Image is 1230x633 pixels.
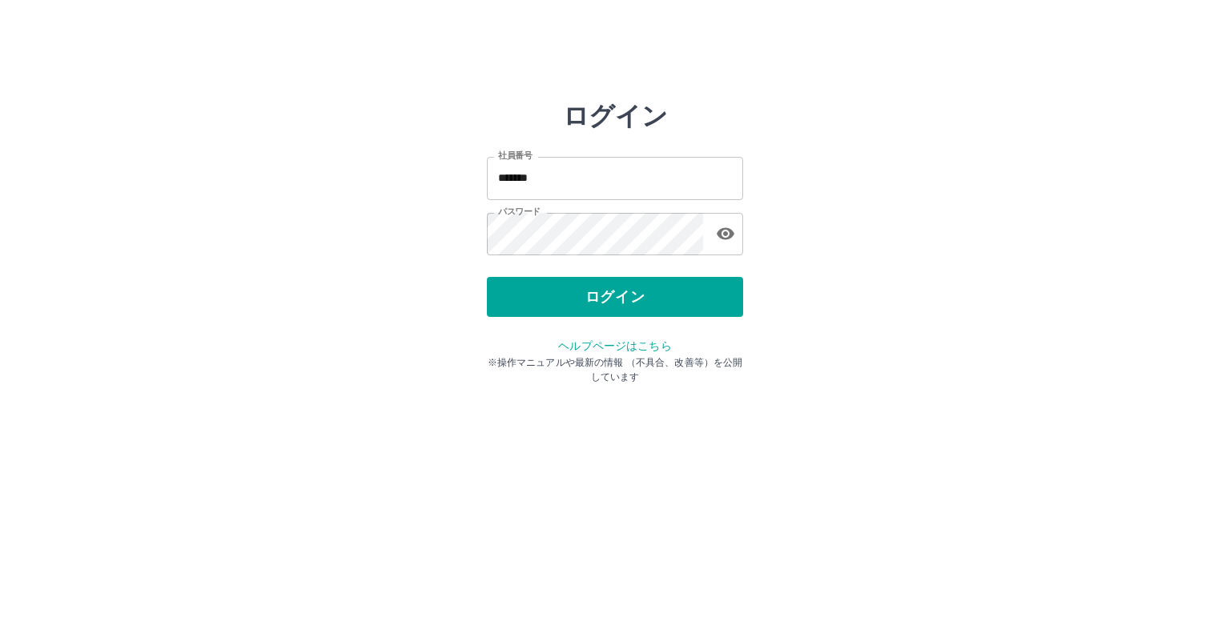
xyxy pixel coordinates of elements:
a: ヘルプページはこちら [558,339,671,352]
p: ※操作マニュアルや最新の情報 （不具合、改善等）を公開しています [487,355,743,384]
label: 社員番号 [498,150,532,162]
h2: ログイン [563,101,668,131]
label: パスワード [498,206,541,218]
button: ログイン [487,277,743,317]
